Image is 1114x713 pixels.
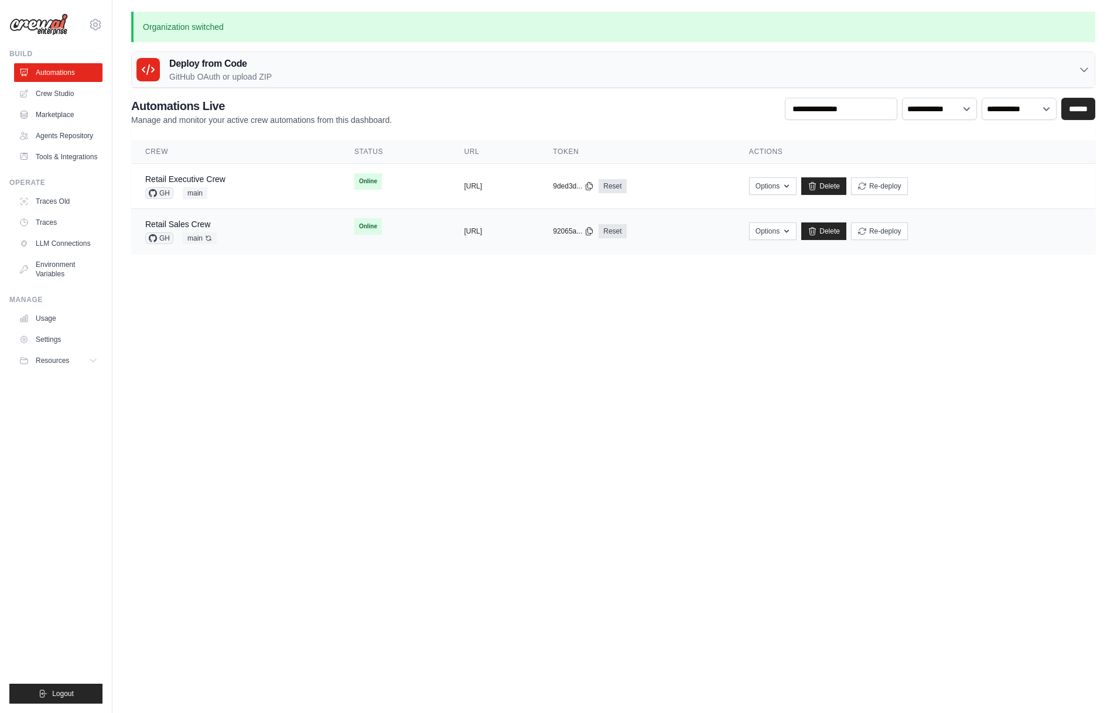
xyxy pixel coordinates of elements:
[169,57,272,71] h3: Deploy from Code
[183,187,207,199] span: main
[36,356,69,365] span: Resources
[539,140,735,164] th: Token
[9,13,68,36] img: Logo
[131,12,1095,42] p: Organization switched
[354,173,382,190] span: Online
[801,177,846,195] a: Delete
[14,63,102,82] a: Automations
[851,177,908,195] button: Re-deploy
[735,140,1095,164] th: Actions
[851,222,908,240] button: Re-deploy
[553,181,594,191] button: 9ded3d...
[599,224,626,238] a: Reset
[52,689,74,698] span: Logout
[9,178,102,187] div: Operate
[14,126,102,145] a: Agents Repository
[14,148,102,166] a: Tools & Integrations
[131,140,340,164] th: Crew
[14,255,102,283] a: Environment Variables
[553,227,594,236] button: 92065a...
[1055,657,1114,713] iframe: Chat Widget
[9,49,102,59] div: Build
[14,234,102,253] a: LLM Connections
[9,684,102,704] button: Logout
[14,105,102,124] a: Marketplace
[9,295,102,304] div: Manage
[749,177,797,195] button: Options
[340,140,450,164] th: Status
[169,71,272,83] p: GitHub OAuth or upload ZIP
[145,232,173,244] span: GH
[14,330,102,349] a: Settings
[801,222,846,240] a: Delete
[131,98,392,114] h2: Automations Live
[14,351,102,370] button: Resources
[354,218,382,235] span: Online
[14,213,102,232] a: Traces
[14,84,102,103] a: Crew Studio
[14,192,102,211] a: Traces Old
[599,179,626,193] a: Reset
[14,309,102,328] a: Usage
[749,222,797,240] button: Options
[131,114,392,126] p: Manage and monitor your active crew automations from this dashboard.
[145,174,225,184] a: Retail Executive Crew
[145,187,173,199] span: GH
[450,140,539,164] th: URL
[145,220,210,229] a: Retail Sales Crew
[183,232,217,244] span: main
